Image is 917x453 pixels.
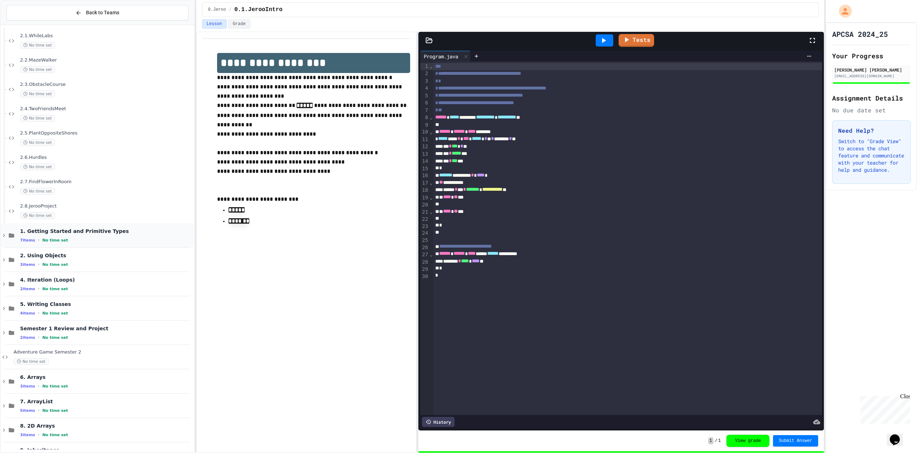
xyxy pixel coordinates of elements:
span: No time set [20,139,55,146]
span: / [229,7,231,13]
span: No time set [42,238,68,243]
div: 5 [420,92,429,99]
span: 2 items [20,335,35,340]
span: Adventure Game Semester 2 [14,349,193,355]
span: 2.6.Hurdles [20,155,193,161]
div: 10 [420,128,429,136]
span: No time set [20,91,55,97]
span: 0.1.JerooIntro [234,5,282,14]
div: 24 [420,230,429,237]
span: • [38,237,39,243]
div: [PERSON_NAME] [PERSON_NAME] [834,67,908,73]
span: Fold line [429,252,433,257]
div: 29 [420,266,429,273]
span: 2.4.TwoFriendsMeet [20,106,193,112]
div: 7 [420,107,429,114]
span: No time set [42,262,68,267]
div: 22 [420,216,429,223]
div: 15 [420,165,429,172]
span: / [715,438,717,444]
div: 9 [420,122,429,129]
span: • [38,286,39,292]
div: 18 [420,187,429,194]
button: Grade [228,19,250,29]
span: • [38,408,39,413]
div: History [422,417,455,427]
span: Submit Answer [779,438,812,444]
span: 1. Getting Started and Primitive Types [20,228,193,234]
h1: APCSA 2024_25 [832,29,888,39]
span: Fold line [429,115,433,120]
div: 11 [420,136,429,143]
div: Program.java [420,53,462,60]
span: 3 items [20,433,35,437]
span: Fold line [429,195,433,200]
div: 2 [420,70,429,77]
div: 4 [420,85,429,92]
div: 25 [420,237,429,244]
span: No time set [42,311,68,316]
span: Semester 1 Review and Project [20,325,193,332]
span: No time set [42,287,68,291]
span: No time set [20,66,55,73]
div: 17 [420,180,429,187]
span: 2.2.MazeWalker [20,57,193,63]
div: 28 [420,259,429,266]
div: Program.java [420,51,471,62]
iframe: chat widget [887,424,910,446]
div: 14 [420,158,429,165]
iframe: chat widget [858,393,910,424]
span: No time set [14,358,49,365]
div: 27 [420,251,429,258]
span: 7. ArrayList [20,398,193,405]
span: • [38,383,39,389]
span: • [38,335,39,340]
div: 20 [420,201,429,209]
span: No time set [42,335,68,340]
span: 6. Arrays [20,374,193,380]
span: 3 items [20,384,35,389]
h2: Your Progress [832,51,911,61]
div: My Account [831,3,854,19]
p: Switch to "Grade View" to access the chat feature and communicate with your teacher for help and ... [838,138,904,174]
span: 2.1.WhileLabs [20,33,193,39]
span: 2.3.ObstacleCourse [20,82,193,88]
div: 21 [420,209,429,216]
div: 16 [420,172,429,179]
span: Fold line [429,180,433,186]
span: 2 items [20,287,35,291]
span: 1 [708,437,714,444]
div: 26 [420,244,429,251]
h3: Need Help? [838,126,904,135]
span: No time set [42,408,68,413]
span: 7 items [20,238,35,243]
div: No due date set [832,106,911,115]
span: No time set [20,212,55,219]
span: Fold line [429,209,433,215]
span: No time set [42,384,68,389]
span: No time set [20,115,55,122]
div: 12 [420,143,429,150]
span: No time set [42,433,68,437]
span: 4. Iteration (Loops) [20,277,193,283]
span: 2.8.JerooProject [20,203,193,209]
span: • [38,310,39,316]
div: 19 [420,194,429,201]
h2: Assignment Details [832,93,911,103]
span: 0.Jeroo [208,7,226,13]
button: View grade [726,435,769,447]
span: No time set [20,164,55,170]
div: 23 [420,223,429,230]
div: 8 [420,114,429,121]
span: 4 items [20,311,35,316]
span: • [38,432,39,438]
div: 6 [420,99,429,107]
span: 2.7.FindFlowerInRoom [20,179,193,185]
div: Chat with us now!Close [3,3,49,45]
button: Lesson [202,19,227,29]
div: 3 [420,78,429,85]
div: 30 [420,273,429,280]
div: 1 [420,63,429,70]
span: 5 items [20,408,35,413]
span: Back to Teams [86,9,119,16]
